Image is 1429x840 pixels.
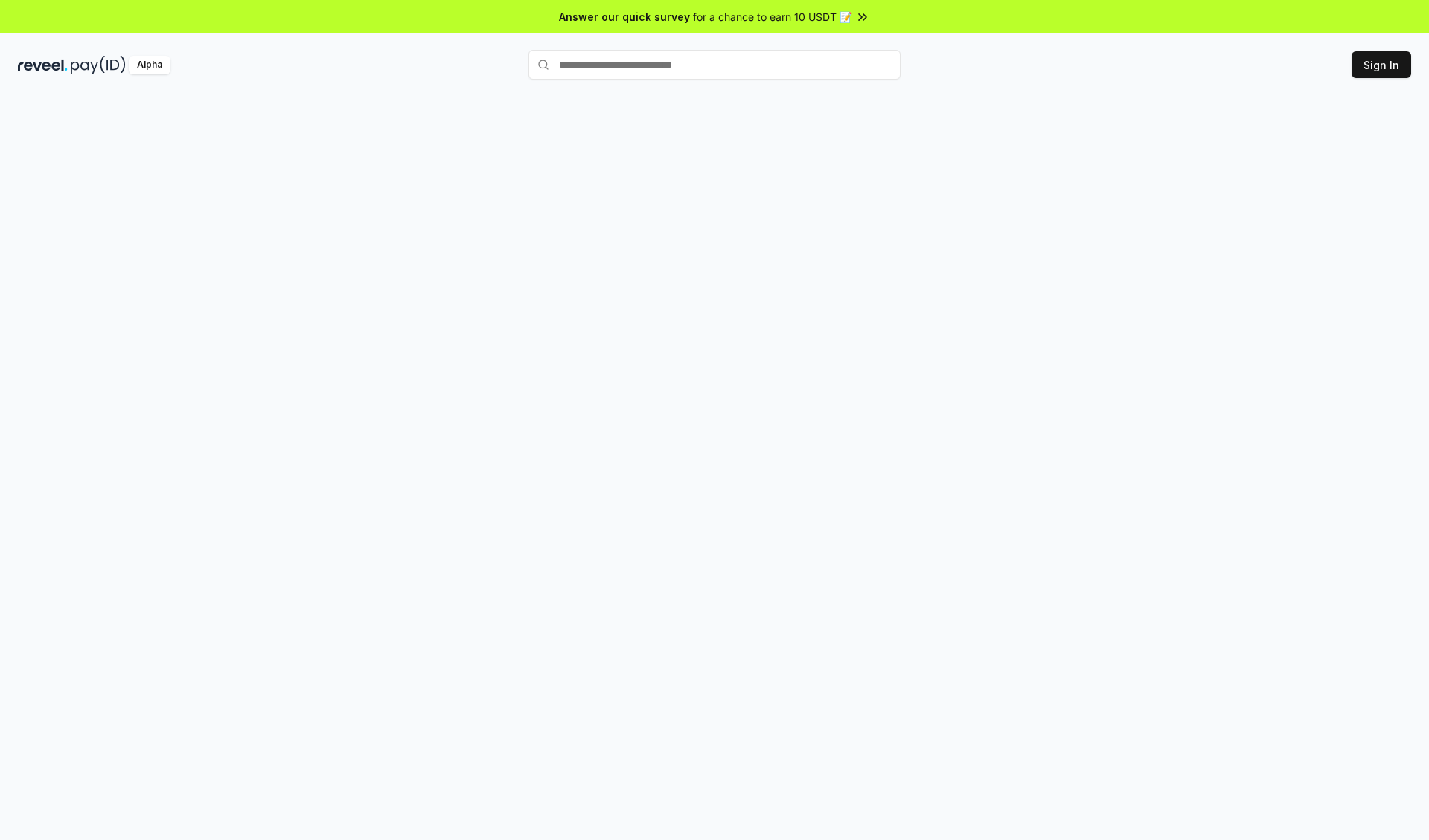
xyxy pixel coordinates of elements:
span: for a chance to earn 10 USDT 📝 [693,9,852,25]
img: pay_id [71,56,126,74]
div: Alpha [129,56,170,74]
span: Answer our quick survey [559,9,690,25]
img: reveel_dark [18,56,68,74]
button: Sign In [1352,51,1411,78]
